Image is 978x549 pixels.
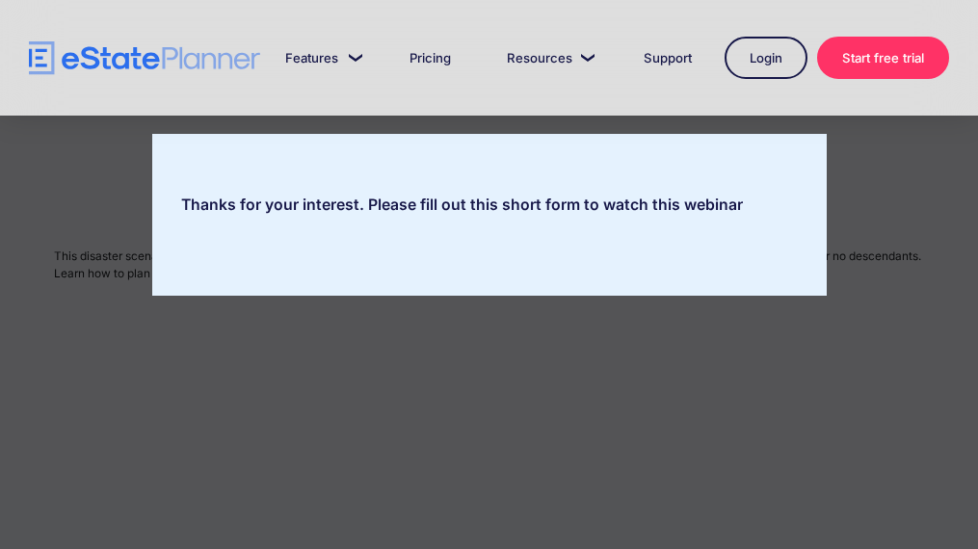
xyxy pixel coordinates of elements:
[621,39,715,77] a: Support
[152,192,827,219] div: Thanks for your interest. Please fill out this short form to watch this webinar
[817,37,949,79] a: Start free trial
[725,37,807,79] a: Login
[386,39,474,77] a: Pricing
[262,39,377,77] a: Features
[484,39,611,77] a: Resources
